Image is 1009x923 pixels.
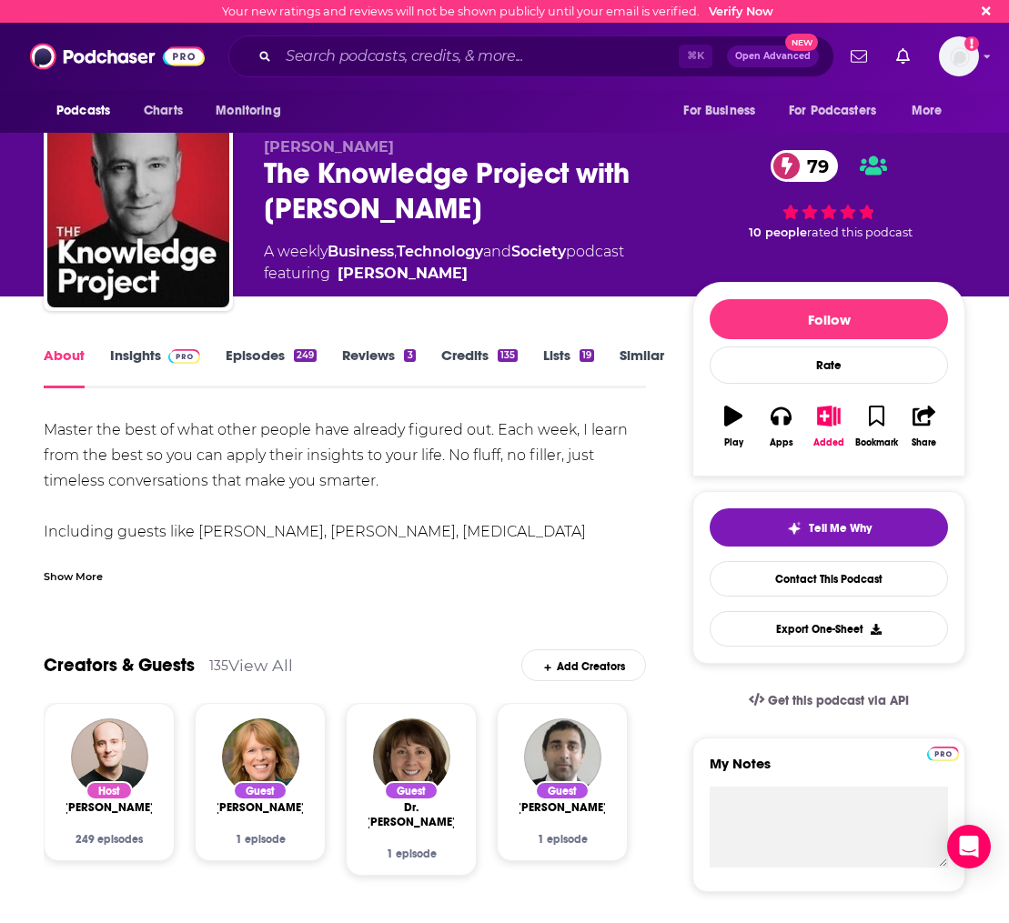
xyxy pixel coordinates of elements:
[215,800,306,815] span: [PERSON_NAME]
[620,346,664,388] a: Similar
[132,94,194,128] a: Charts
[710,299,948,339] button: Follow
[777,94,903,128] button: open menu
[278,42,679,71] input: Search podcasts, credits, & more...
[64,800,155,815] a: Shane Parrish
[964,36,979,51] svg: Email not verified
[483,243,511,260] span: and
[222,5,773,18] div: Your new ratings and reviews will not be shown publicly until your email is verified.
[215,800,306,815] a: Diana Chapman
[264,241,624,285] div: A weekly podcast
[366,800,457,829] a: Dr. Lisa Feldman Barrett
[768,693,909,708] span: Get this podcast via API
[47,125,229,307] img: The Knowledge Project with Shane Parrish
[86,781,133,800] div: Host
[855,437,898,448] div: Bookmark
[233,781,288,800] div: Guest
[813,437,844,448] div: Added
[710,611,948,647] button: Export One-Sheet
[709,5,773,18] a: Verify Now
[366,800,457,829] span: Dr. [PERSON_NAME]
[203,94,304,128] button: open menu
[785,34,818,51] span: New
[901,394,948,459] button: Share
[805,394,853,459] button: Added
[44,94,134,128] button: open menu
[394,243,397,260] span: ,
[294,349,317,362] div: 249
[853,394,900,459] button: Bookmark
[789,98,876,124] span: For Podcasters
[912,98,943,124] span: More
[373,718,450,796] img: Dr. Lisa Feldman Barrett
[771,150,838,182] a: 79
[520,833,605,846] div: 1 episode
[543,346,594,388] a: Lists19
[927,744,959,761] a: Pro website
[264,263,624,285] span: featuring
[939,36,979,76] img: User Profile
[384,781,439,800] div: Guest
[535,781,590,800] div: Guest
[511,243,566,260] a: Society
[710,346,948,384] div: Rate
[912,437,936,448] div: Share
[735,52,811,61] span: Open Advanced
[209,657,228,674] div: 135
[889,41,917,72] a: Show notifications dropdown
[580,349,594,362] div: 19
[727,45,819,67] button: Open AdvancedNew
[498,349,518,362] div: 135
[44,417,646,723] div: Master the best of what other people have already figured out. Each week, I learn from the best s...
[264,138,394,156] span: [PERSON_NAME]
[710,755,948,787] label: My Notes
[226,346,317,388] a: Episodes249
[710,508,948,547] button: tell me why sparkleTell Me Why
[679,45,712,68] span: ⌘ K
[724,437,743,448] div: Play
[222,718,299,796] img: Diana Chapman
[71,718,148,796] img: Shane Parrish
[110,346,200,388] a: InsightsPodchaser Pro
[843,41,874,72] a: Show notifications dropdown
[30,39,205,74] img: Podchaser - Follow, Share and Rate Podcasts
[927,747,959,761] img: Podchaser Pro
[397,243,483,260] a: Technology
[710,394,757,459] button: Play
[228,656,293,675] a: View All
[807,226,913,239] span: rated this podcast
[683,98,755,124] span: For Business
[947,825,991,868] div: Open Intercom Messenger
[56,98,110,124] span: Podcasts
[228,35,834,77] div: Search podcasts, credits, & more...
[787,521,802,536] img: tell me why sparkle
[671,94,778,128] button: open menu
[441,346,518,388] a: Credits135
[404,349,415,362] div: 3
[216,98,280,124] span: Monitoring
[939,36,979,76] button: Show profile menu
[338,263,468,285] a: Shane Parrish
[899,94,965,128] button: open menu
[44,654,195,677] a: Creators & Guests
[368,848,454,860] div: 1 episode
[168,349,200,364] img: Podchaser Pro
[521,649,646,681] div: Add Creators
[217,833,303,846] div: 1 episode
[144,98,183,124] span: Charts
[64,800,155,815] span: [PERSON_NAME]
[66,833,152,846] div: 249 episodes
[524,718,601,796] img: Balaji Srinivasan
[770,437,793,448] div: Apps
[939,36,979,76] span: Logged in as charlottestone
[734,678,923,723] a: Get this podcast via API
[44,346,85,388] a: About
[789,150,838,182] span: 79
[692,138,965,252] div: 79 10 peoplerated this podcast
